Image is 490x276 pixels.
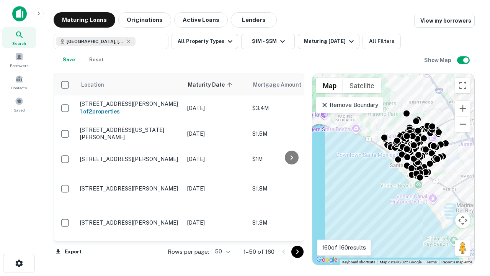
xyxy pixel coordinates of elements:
div: 0 0 [312,74,474,265]
span: Borrowers [10,62,28,69]
button: Keyboard shortcuts [342,260,375,265]
p: Remove Boundary [321,100,378,110]
p: [STREET_ADDRESS][US_STATE][PERSON_NAME] [80,127,180,140]
th: Maturity Date [183,74,248,95]
span: Mortgage Amount [253,80,311,89]
span: Saved [14,107,25,113]
p: [DATE] [187,104,245,112]
p: $1M [252,155,329,163]
div: Maturing [DATE] [304,37,356,46]
button: Originations [118,12,171,28]
button: Save your search to get updates of matches that match your search criteria. [57,52,81,67]
button: Export [54,246,83,258]
p: $3.4M [252,104,329,112]
p: [STREET_ADDRESS][PERSON_NAME] [80,185,180,192]
p: [DATE] [187,219,245,227]
button: Maturing [DATE] [298,34,359,49]
button: All Filters [363,34,401,49]
button: Zoom out [455,117,470,132]
span: [GEOGRAPHIC_DATA], [GEOGRAPHIC_DATA], [GEOGRAPHIC_DATA] [67,38,124,45]
button: Lenders [231,12,277,28]
button: Go to next page [291,246,304,258]
img: Google [314,255,340,265]
button: Maturing Loans [54,12,115,28]
button: Zoom in [455,101,470,116]
p: $1.5M [252,130,329,138]
p: $1.3M [252,219,329,227]
iframe: Chat Widget [452,190,490,227]
button: Drag Pegman onto the map to open Street View [455,240,470,256]
span: Maturity Date [188,80,235,89]
a: Search [2,27,36,48]
p: [STREET_ADDRESS][PERSON_NAME] [80,100,180,107]
p: [DATE] [187,155,245,163]
button: Toggle fullscreen view [455,78,470,93]
p: [DATE] [187,130,245,138]
div: 50 [212,246,231,257]
button: Reset [84,52,109,67]
p: [DATE] [187,184,245,193]
a: Open this area in Google Maps (opens a new window) [314,255,340,265]
span: Map data ©2025 Google [380,260,421,264]
p: 1–50 of 160 [243,247,274,256]
p: Rows per page: [168,247,209,256]
h6: Show Map [424,56,452,64]
a: Terms (opens in new tab) [426,260,437,264]
button: Show satellite imagery [343,78,381,93]
span: Contacts [11,85,27,91]
span: Search [12,40,26,46]
th: Location [76,74,183,95]
p: [STREET_ADDRESS][PERSON_NAME] [80,219,180,226]
p: 160 of 160 results [322,243,366,252]
button: Active Loans [174,12,228,28]
p: [STREET_ADDRESS][PERSON_NAME] [80,156,180,163]
a: View my borrowers [414,14,475,28]
p: $1.8M [252,184,329,193]
a: Borrowers [2,49,36,70]
a: Report a map error [441,260,472,264]
button: $1M - $5M [241,34,295,49]
a: Contacts [2,72,36,92]
h6: 1 of 2 properties [80,107,180,116]
span: Location [81,80,104,89]
img: capitalize-icon.png [12,6,27,21]
a: Saved [2,94,36,115]
button: Show street map [316,78,343,93]
button: All Property Types [171,34,238,49]
th: Mortgage Amount [248,74,333,95]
